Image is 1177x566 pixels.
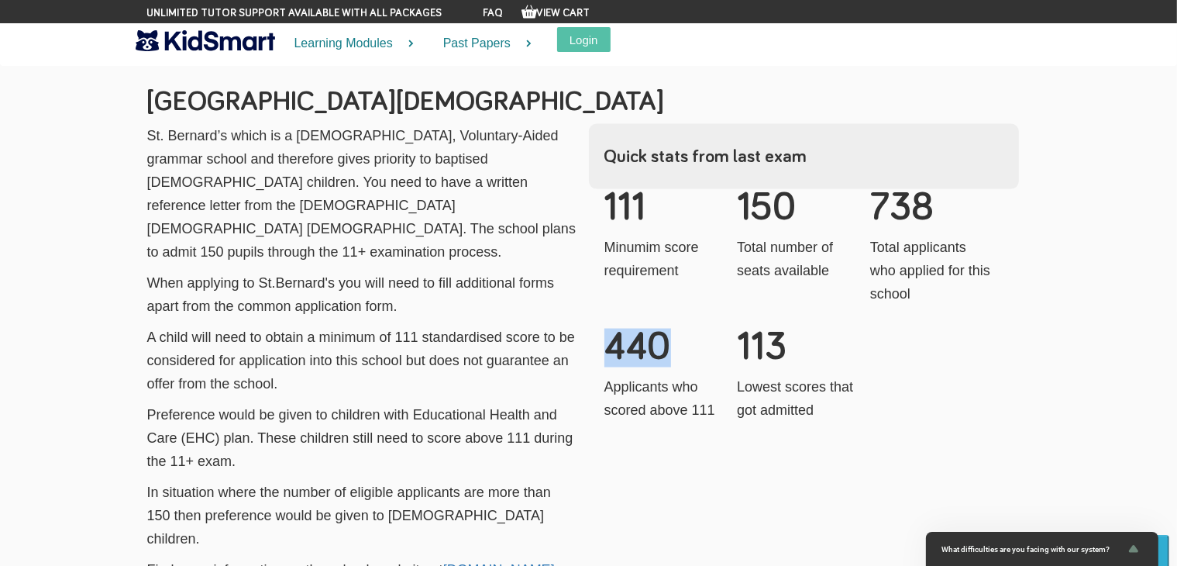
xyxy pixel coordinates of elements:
[941,545,1124,554] span: What difficulties are you facing with our system?
[424,23,542,64] a: Past Papers
[604,375,726,422] p: Applicants who scored above 111
[870,236,992,305] p: Total applicants who applied for this school
[147,403,577,473] p: Preference would be given to children with Educational Health and Care (EHC) plan. These children...
[136,27,275,54] img: KidSmart logo
[147,481,577,550] p: In situation where the number of eligible applicants are more than 150 then preference would be g...
[737,189,859,228] h3: 150
[484,8,504,19] a: FAQ
[147,5,442,21] span: Unlimited tutor support available with all packages
[870,189,992,228] h3: 738
[941,540,1143,558] button: Show survey - What difficulties are you facing with our system?
[604,147,1003,166] h4: Quick stats from last exam
[604,236,726,282] p: Minumim score requirement
[521,4,537,19] img: Your items in the shopping basket
[275,23,424,64] a: Learning Modules
[604,189,726,228] h3: 111
[147,326,577,395] p: A child will need to obtain a minimum of 111 standardised score to be considered for application ...
[737,329,859,368] h3: 113
[737,375,859,422] p: Lowest scores that got admitted
[147,88,1031,116] h2: [GEOGRAPHIC_DATA][DEMOGRAPHIC_DATA]
[604,329,726,368] h3: 440
[521,8,590,19] a: View Cart
[147,271,577,318] p: When applying to St.Bernard's you will need to fill additional forms apart from the common applic...
[557,27,611,52] button: Login
[147,124,577,264] p: St. Bernard’s which is a [DEMOGRAPHIC_DATA], Voluntary-Aided grammar school and therefore gives p...
[737,236,859,282] p: Total number of seats available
